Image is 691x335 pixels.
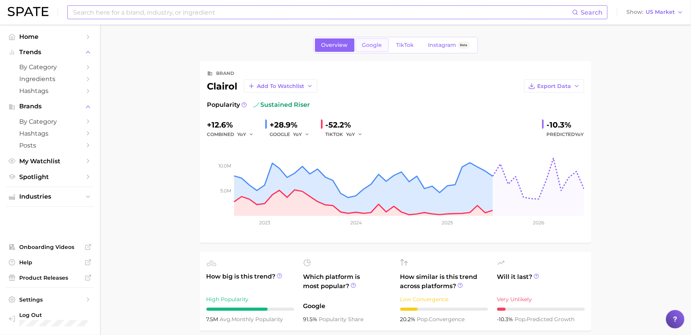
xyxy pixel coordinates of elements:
a: Hashtags [6,85,94,97]
span: 20.2% [400,316,417,323]
tspan: 2023 [259,220,270,226]
div: 7 / 10 [206,308,294,311]
span: Which platform is most popular? [303,272,391,298]
div: clairol [207,80,317,93]
a: My Watchlist [6,155,94,167]
span: Predicted [547,130,584,139]
span: Posts [19,142,81,149]
button: Export Data [524,80,584,93]
abbr: average [220,316,232,323]
a: TikTok [390,38,421,52]
img: sustained riser [253,102,259,108]
span: How big is this trend? [206,272,294,291]
span: Instagram [428,42,456,48]
span: Onboarding Videos [19,244,81,250]
div: TIKTOK [326,130,368,139]
span: How similar is this trend across platforms? [400,272,488,291]
span: Settings [19,296,81,303]
span: by Category [19,63,81,71]
span: Google [362,42,382,48]
a: Google [356,38,389,52]
div: High Popularity [206,295,294,304]
span: Show [626,10,643,14]
tspan: 2025 [442,220,453,226]
span: popularity share [319,316,364,323]
button: Brands [6,101,94,112]
span: Google [303,302,391,311]
span: Log Out [19,312,88,318]
a: by Category [6,61,94,73]
div: 2 / 10 [400,308,488,311]
span: Search [581,9,603,16]
span: Hashtags [19,130,81,137]
span: convergence [417,316,465,323]
span: YoY [346,131,355,138]
button: YoY [346,130,363,139]
span: 91.5% [303,316,319,323]
a: Settings [6,294,94,305]
div: 1 / 10 [497,308,585,311]
button: ShowUS Market [624,7,685,17]
span: YoY [293,131,302,138]
div: -52.2% [326,119,368,131]
button: YoY [293,130,310,139]
span: by Category [19,118,81,125]
span: sustained riser [253,100,310,109]
span: Help [19,259,81,266]
button: Add to Watchlist [244,80,317,93]
a: Log out. Currently logged in with e-mail danielle@spate.nyc. [6,309,94,329]
span: Product Releases [19,274,81,281]
button: YoY [238,130,254,139]
span: Industries [19,193,81,200]
span: Brands [19,103,81,110]
a: Overview [315,38,355,52]
div: GOOGLE [270,130,315,139]
abbr: popularity index [417,316,429,323]
span: YoY [238,131,246,138]
button: Industries [6,191,94,202]
span: Ingredients [19,75,81,83]
span: Add to Watchlist [257,83,305,90]
span: Home [19,33,81,40]
span: Hashtags [19,87,81,95]
span: 7.5m [206,316,220,323]
div: -10.3% [547,119,584,131]
a: Product Releases [6,272,94,284]
tspan: 2026 [533,220,544,226]
span: Export Data [538,83,571,90]
span: Trends [19,49,81,56]
div: Very Unlikely [497,295,585,304]
span: TikTok [396,42,414,48]
span: Overview [321,42,348,48]
a: Ingredients [6,73,94,85]
span: monthly popularity [220,316,283,323]
a: Onboarding Videos [6,241,94,253]
div: +12.6% [207,119,259,131]
a: by Category [6,116,94,128]
span: Popularity [207,100,240,109]
span: Spotlight [19,173,81,181]
span: predicted growth [515,316,575,323]
img: SPATE [8,7,48,16]
span: -10.3% [497,316,515,323]
a: Spotlight [6,171,94,183]
div: brand [216,69,235,78]
a: Home [6,31,94,43]
div: Low Convergence [400,295,488,304]
tspan: 2024 [350,220,361,226]
button: Trends [6,46,94,58]
span: My Watchlist [19,158,81,165]
a: Hashtags [6,128,94,139]
span: US Market [646,10,675,14]
input: Search here for a brand, industry, or ingredient [72,6,572,19]
span: Will it last? [497,272,585,291]
a: Help [6,257,94,268]
abbr: popularity index [515,316,527,323]
span: YoY [575,131,584,137]
div: +28.9% [270,119,315,131]
span: Beta [460,42,468,48]
a: Posts [6,139,94,151]
div: combined [207,130,259,139]
a: InstagramBeta [422,38,476,52]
